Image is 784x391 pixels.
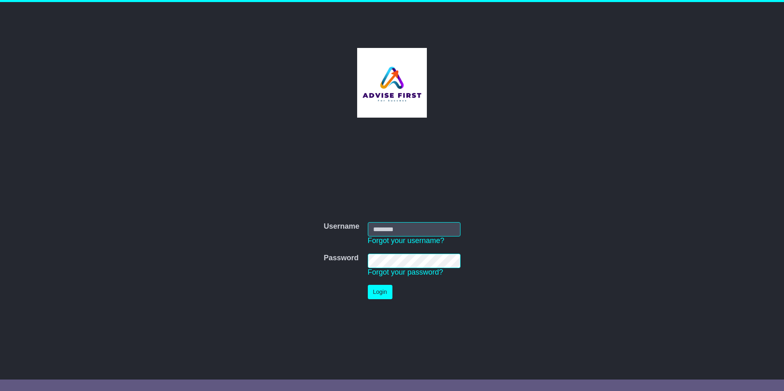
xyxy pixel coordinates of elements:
[324,254,358,263] label: Password
[368,285,392,299] button: Login
[368,236,444,245] a: Forgot your username?
[357,48,427,118] img: Aspera Group Pty Ltd
[324,222,359,231] label: Username
[368,268,443,276] a: Forgot your password?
